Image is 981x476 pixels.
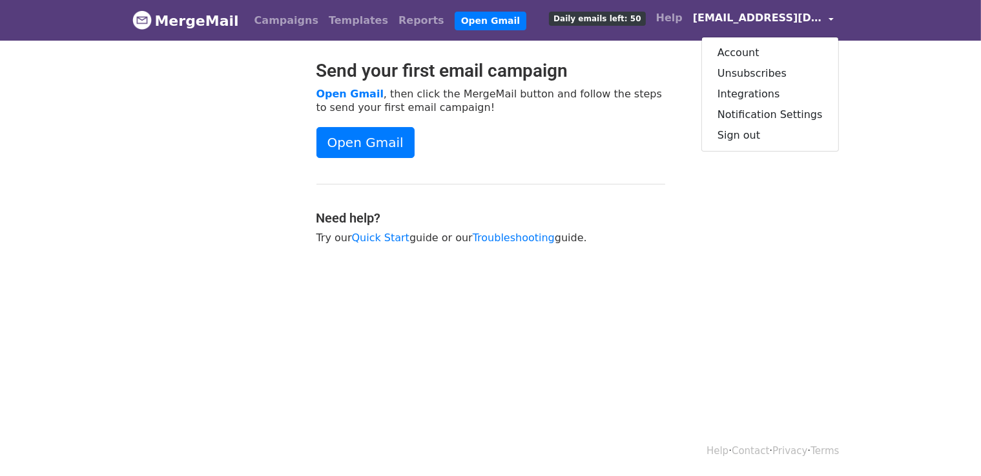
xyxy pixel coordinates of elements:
a: Open Gmail [316,127,415,158]
a: Reports [393,8,449,34]
a: Notification Settings [702,104,838,125]
a: Campaigns [249,8,324,34]
a: Open Gmail [455,12,526,30]
a: Unsubscribes [702,63,838,84]
a: Account [702,43,838,63]
a: Templates [324,8,393,34]
a: Quick Start [352,232,409,244]
p: Try our guide or our guide. [316,231,665,244]
a: Contact [732,445,769,457]
img: MergeMail logo [132,10,152,30]
h2: Send your first email campaign [316,60,665,82]
span: Daily emails left: 50 [549,12,645,26]
h4: Need help? [316,210,665,226]
a: Help [707,445,728,457]
a: Help [651,5,688,31]
a: Privacy [772,445,807,457]
a: Daily emails left: 50 [544,5,650,31]
a: Sign out [702,125,838,146]
p: , then click the MergeMail button and follow the steps to send your first email campaign! [316,87,665,114]
a: MergeMail [132,7,239,34]
a: Troubleshooting [473,232,555,244]
a: Open Gmail [316,88,384,100]
div: [EMAIL_ADDRESS][DOMAIN_NAME] [701,37,839,152]
span: [EMAIL_ADDRESS][DOMAIN_NAME] [693,10,822,26]
a: Terms [811,445,839,457]
a: Integrations [702,84,838,104]
iframe: Chat Widget [916,414,981,476]
a: [EMAIL_ADDRESS][DOMAIN_NAME] [688,5,839,35]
